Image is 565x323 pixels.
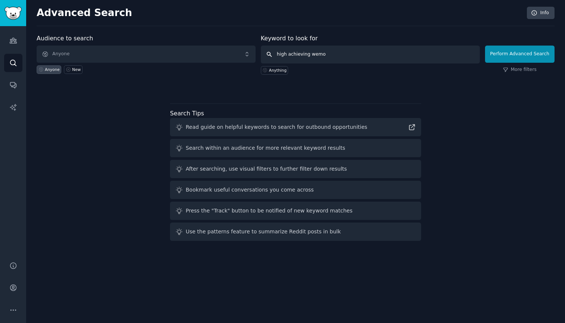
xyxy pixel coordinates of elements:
[269,68,287,73] div: Anything
[45,67,60,72] div: Anyone
[186,228,341,236] div: Use the patterns feature to summarize Reddit posts in bulk
[485,46,555,63] button: Perform Advanced Search
[37,35,93,42] label: Audience to search
[64,65,82,74] a: New
[186,186,314,194] div: Bookmark useful conversations you come across
[261,35,318,42] label: Keyword to look for
[527,7,555,19] a: Info
[37,46,256,63] button: Anyone
[186,165,347,173] div: After searching, use visual filters to further filter down results
[186,144,345,152] div: Search within an audience for more relevant keyword results
[37,7,523,19] h2: Advanced Search
[261,46,480,63] input: Any keyword
[4,7,22,20] img: GummySearch logo
[170,110,204,117] label: Search Tips
[186,207,352,215] div: Press the "Track" button to be notified of new keyword matches
[186,123,367,131] div: Read guide on helpful keywords to search for outbound opportunities
[72,67,81,72] div: New
[503,66,537,73] a: More filters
